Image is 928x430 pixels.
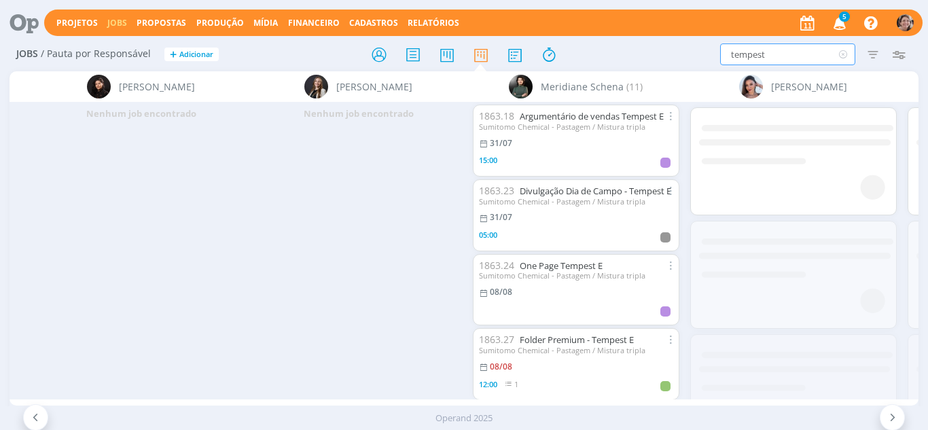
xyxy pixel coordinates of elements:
span: (11) [626,79,643,94]
button: Produção [192,18,248,29]
span: 1 [514,379,518,389]
: 08/08 [490,286,512,298]
span: Meridiane Schena [541,79,624,94]
span: 1863.24 [479,259,514,272]
div: Nenhum job encontrado [33,102,250,126]
span: Adicionar [179,50,213,59]
button: +Adicionar [164,48,219,62]
span: 1863.27 [479,333,514,346]
a: Jobs [107,17,127,29]
span: 5 [839,12,850,22]
button: A [896,11,914,35]
a: Produção [196,17,244,29]
a: Financeiro [288,17,340,29]
button: Mídia [249,18,282,29]
button: Propostas [132,18,190,29]
span: 05:00 [479,230,497,240]
span: / Pauta por Responsável [41,48,151,60]
span: 1863.23 [479,184,514,197]
div: Sumitomo Chemical - Pastagem / Mistura tripla [479,346,673,355]
a: One Page Tempest E [520,259,603,272]
: 31/07 [490,137,512,149]
span: 15:00 [479,155,497,165]
img: L [304,75,328,98]
button: 5 [825,11,853,35]
: 08/08 [490,361,512,372]
span: 12:00 [479,379,497,389]
a: Projetos [56,17,98,29]
a: Argumentário de vendas Tempest E [520,110,664,122]
img: M [509,75,533,98]
span: 1863.18 [479,109,514,122]
a: Divulgação Dia de Campo - Tempest E [520,185,671,197]
span: + [170,48,177,62]
div: Sumitomo Chemical - Pastagem / Mistura tripla [479,122,673,131]
img: A [897,14,914,31]
span: Cadastros [349,17,398,29]
img: L [87,75,111,98]
span: [PERSON_NAME] [119,79,195,94]
button: Financeiro [284,18,344,29]
div: Nenhum job encontrado [250,102,467,126]
button: Cadastros [345,18,402,29]
: 31/07 [490,211,512,223]
div: Sumitomo Chemical - Pastagem / Mistura tripla [479,197,673,206]
div: Sumitomo Chemical - Pastagem / Mistura tripla [479,271,673,280]
a: Folder Premium - Tempest E [520,334,634,346]
img: N [739,75,763,98]
input: Busca [720,43,855,65]
span: Propostas [137,17,186,29]
button: Projetos [52,18,102,29]
span: Jobs [16,48,38,60]
span: [PERSON_NAME] [771,79,847,94]
span: [PERSON_NAME] [336,79,412,94]
button: Relatórios [404,18,463,29]
button: Jobs [103,18,131,29]
a: Relatórios [408,17,459,29]
a: Mídia [253,17,278,29]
